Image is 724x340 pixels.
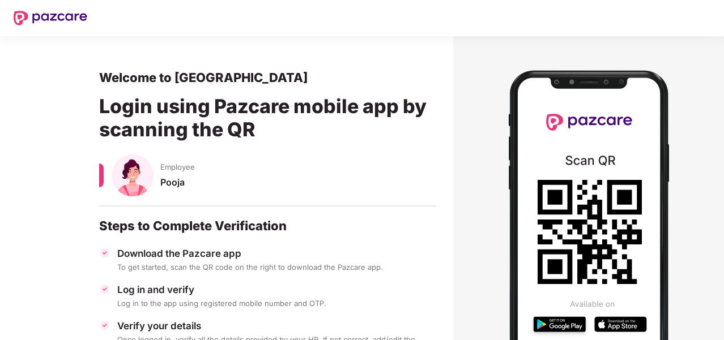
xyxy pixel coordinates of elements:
[117,298,436,308] div: Log in to the app using registered mobile number and OTP.
[160,177,436,199] div: Pooja
[99,283,110,295] img: svg+xml;base64,PHN2ZyBpZD0iVGljay0zMngzMiIgeG1sbnM9Imh0dHA6Ly93d3cudzMub3JnLzIwMDAvc3ZnIiB3aWR0aD...
[112,154,154,196] img: svg+xml;base64,PHN2ZyB4bWxucz0iaHR0cDovL3d3dy53My5vcmcvMjAwMC9zdmciIHhtbG5zOnhsaW5rPSJodHRwOi8vd3...
[99,247,110,259] img: svg+xml;base64,PHN2ZyBpZD0iVGljay0zMngzMiIgeG1sbnM9Imh0dHA6Ly93d3cudzMub3JnLzIwMDAvc3ZnIiB3aWR0aD...
[99,218,436,234] div: Steps to Complete Verification
[99,85,436,154] div: Login using Pazcare mobile app by scanning the QR
[117,247,436,260] div: Download the Pazcare app
[117,320,436,332] div: Verify your details
[99,70,436,85] div: Welcome to [GEOGRAPHIC_DATA]
[14,11,87,25] img: New Pazcare Logo
[99,320,110,331] img: svg+xml;base64,PHN2ZyBpZD0iVGljay0zMngzMiIgeG1sbnM9Imh0dHA6Ly93d3cudzMub3JnLzIwMDAvc3ZnIiB3aWR0aD...
[117,283,436,296] div: Log in and verify
[117,262,436,272] div: To get started, scan the QR code on the right to download the Pazcare app.
[160,162,195,172] span: Employee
